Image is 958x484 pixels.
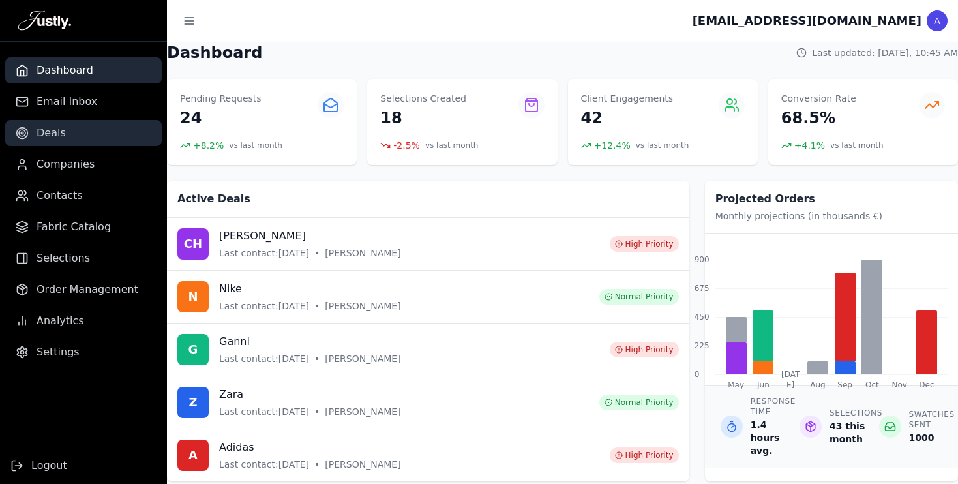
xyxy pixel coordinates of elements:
h2: Active Deals [177,191,679,207]
div: Dec [916,380,937,390]
div: N [177,281,209,312]
div: High Priority [610,447,679,463]
span: vs last month [636,140,689,151]
span: 225 [695,340,710,351]
p: 24 [180,108,262,129]
p: Selections Created [380,92,466,105]
img: Justly Logo [18,10,71,31]
span: Fabric Catalog [37,219,111,235]
span: Last contact: [DATE] [219,352,309,365]
span: [PERSON_NAME] [325,299,400,312]
span: Order Management [37,282,138,297]
a: Analytics [5,308,162,334]
span: Companies [37,157,95,172]
span: Deals [37,125,66,141]
p: Monthly projections (in thousands €) [715,209,948,222]
button: Toggle sidebar [177,9,201,33]
span: [PERSON_NAME] [325,458,400,471]
div: Normal Priority [599,289,679,305]
h3: Nike [219,281,401,297]
span: Email Inbox [37,94,97,110]
div: High Priority [610,342,679,357]
p: 1000 [909,431,955,444]
span: • [314,352,320,365]
div: G [177,334,209,365]
span: • [314,247,320,260]
span: Dashboard [37,63,93,78]
div: A [927,10,948,31]
span: + 12.4 % [594,139,631,152]
span: • [314,299,320,312]
span: Last contact: [DATE] [219,247,309,260]
span: Analytics [37,313,84,329]
a: Fabric Catalog [5,214,162,240]
h2: Projected Orders [715,191,948,207]
span: • [314,405,320,418]
a: Settings [5,339,162,365]
div: [EMAIL_ADDRESS][DOMAIN_NAME] [693,12,921,30]
h3: Ganni [219,334,401,350]
a: Deals [5,120,162,146]
span: Logout [31,458,67,474]
span: vs last month [229,140,282,151]
a: Companies [5,151,162,177]
span: Last contact: [DATE] [219,299,309,312]
a: Contacts [5,183,162,209]
span: Last updated: [DATE], 10:45 AM [812,46,958,59]
span: [PERSON_NAME] [325,352,400,365]
p: 18 [380,108,466,129]
p: 42 [581,108,674,129]
span: Contacts [37,188,83,204]
h1: Dashboard [167,42,262,63]
a: Order Management [5,277,162,303]
a: Selections [5,245,162,271]
p: Client Engagements [581,92,674,105]
span: [PERSON_NAME] [325,247,400,260]
p: Conversion Rate [781,92,856,105]
span: vs last month [425,140,479,151]
div: Normal Priority [599,395,679,410]
button: Logout [10,458,67,474]
span: -2.5 % [393,139,420,152]
p: Swatches Sent [909,409,955,430]
span: • [314,458,320,471]
span: Last contact: [DATE] [219,458,309,471]
div: Aug [807,380,828,390]
div: Oct [861,380,882,390]
div: Nov [889,380,910,390]
span: + 4.1 % [794,139,825,152]
p: 68.5% [781,108,856,129]
a: Email Inbox [5,89,162,115]
h3: Zara [219,387,401,402]
div: Jun [753,380,773,390]
p: 1.4 hours avg. [751,418,796,457]
span: [PERSON_NAME] [325,405,400,418]
p: 43 this month [830,419,882,446]
div: Sep [835,380,856,390]
span: Last contact: [DATE] [219,405,309,418]
span: 450 [695,312,710,322]
div: High Priority [610,236,679,252]
span: 0 [695,369,700,380]
p: Selections [830,408,882,418]
span: 675 [695,283,710,294]
h3: Adidas [219,440,401,455]
span: Selections [37,250,90,266]
div: Z [177,387,209,418]
span: 900 [695,254,710,265]
div: A [177,440,209,471]
p: Pending Requests [180,92,262,105]
a: Dashboard [5,57,162,83]
div: May [726,380,747,390]
span: vs last month [830,140,884,151]
span: Settings [37,344,80,360]
span: + 8.2 % [193,139,224,152]
div: CH [177,228,209,260]
h3: [PERSON_NAME] [219,228,401,244]
div: [DATE] [780,369,801,390]
p: Response Time [751,396,796,417]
